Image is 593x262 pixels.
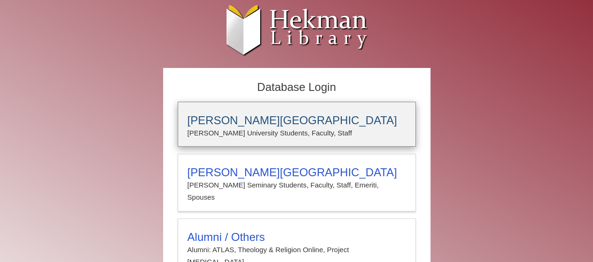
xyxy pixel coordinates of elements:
[178,102,416,147] a: [PERSON_NAME][GEOGRAPHIC_DATA][PERSON_NAME] University Students, Faculty, Staff
[173,78,420,97] h2: Database Login
[188,114,406,127] h3: [PERSON_NAME][GEOGRAPHIC_DATA]
[188,127,406,139] p: [PERSON_NAME] University Students, Faculty, Staff
[188,231,406,244] h3: Alumni / Others
[178,154,416,211] a: [PERSON_NAME][GEOGRAPHIC_DATA][PERSON_NAME] Seminary Students, Faculty, Staff, Emeriti, Spouses
[188,166,406,179] h3: [PERSON_NAME][GEOGRAPHIC_DATA]
[188,179,406,204] p: [PERSON_NAME] Seminary Students, Faculty, Staff, Emeriti, Spouses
